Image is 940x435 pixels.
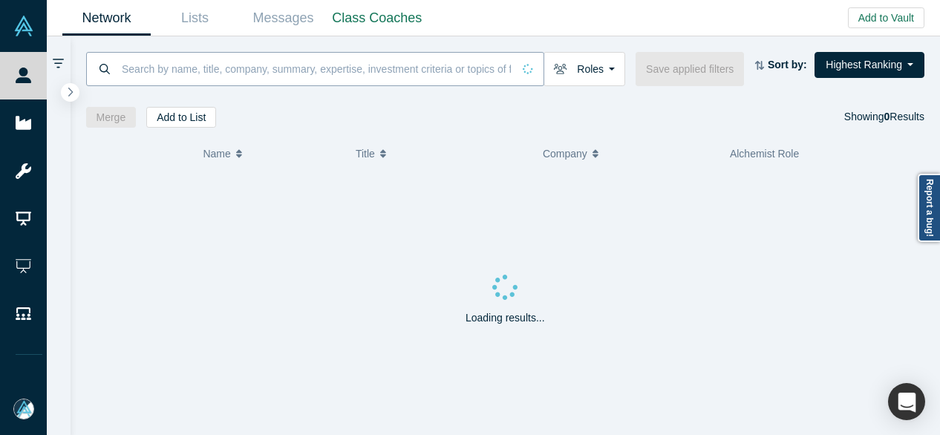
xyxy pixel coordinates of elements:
p: Loading results... [466,310,545,326]
a: Messages [239,1,327,36]
div: Showing [844,107,924,128]
a: Report a bug! [918,174,940,242]
img: Mia Scott's Account [13,399,34,419]
button: Save applied filters [636,52,744,86]
strong: Sort by: [768,59,807,71]
span: Company [543,138,587,169]
a: Lists [151,1,239,36]
span: Results [884,111,924,122]
a: Network [62,1,151,36]
button: Title [356,138,527,169]
strong: 0 [884,111,890,122]
button: Add to List [146,107,216,128]
img: Alchemist Vault Logo [13,16,34,36]
input: Search by name, title, company, summary, expertise, investment criteria or topics of focus [120,51,512,86]
button: Roles [544,52,625,86]
button: Merge [86,107,137,128]
button: Add to Vault [848,7,924,28]
button: Company [543,138,714,169]
span: Title [356,138,375,169]
a: Class Coaches [327,1,427,36]
span: Alchemist Role [730,148,799,160]
button: Name [203,138,340,169]
button: Highest Ranking [815,52,924,78]
span: Name [203,138,230,169]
